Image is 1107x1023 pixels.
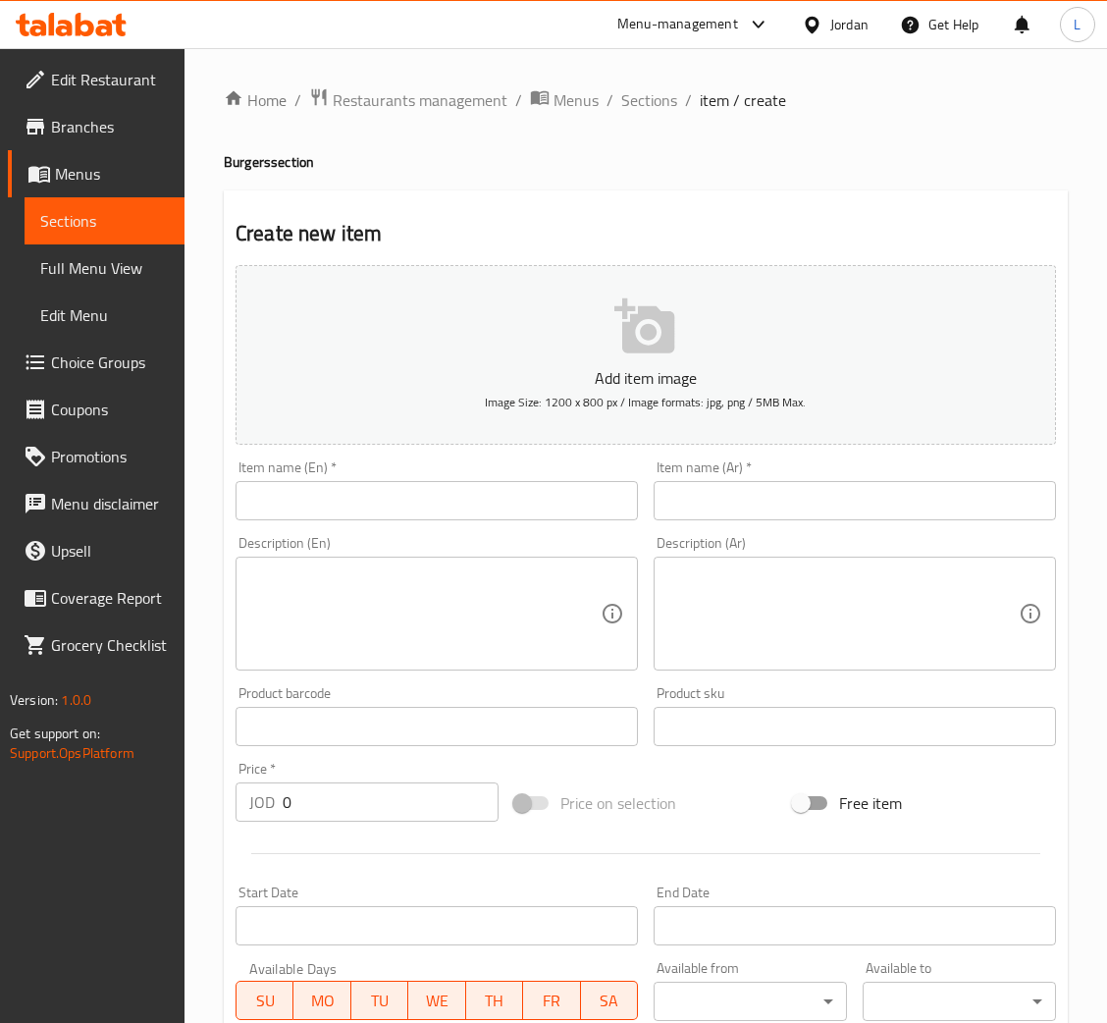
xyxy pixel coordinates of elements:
button: TU [351,981,408,1020]
div: ​ [654,982,847,1021]
li: / [294,88,301,112]
li: / [606,88,613,112]
span: Full Menu View [40,256,169,280]
span: SU [244,987,286,1015]
span: Menus [553,88,599,112]
a: Upsell [8,527,184,574]
span: L [1074,14,1081,35]
input: Enter name Ar [654,481,1056,520]
a: Menus [530,87,599,113]
span: WE [416,987,457,1015]
span: FR [531,987,572,1015]
li: / [515,88,522,112]
p: JOD [249,790,275,814]
button: SU [236,981,293,1020]
span: Free item [839,791,902,815]
span: Image Size: 1200 x 800 px / Image formats: jpg, png / 5MB Max. [485,391,806,413]
span: Choice Groups [51,350,169,374]
a: Sections [25,197,184,244]
span: TH [474,987,515,1015]
span: Edit Menu [40,303,169,327]
button: FR [523,981,580,1020]
span: Menus [55,162,169,186]
span: Upsell [51,539,169,563]
a: Restaurants management [309,87,507,113]
span: Version: [10,687,58,713]
li: / [685,88,692,112]
p: Add item image [266,366,1026,390]
span: Grocery Checklist [51,633,169,657]
a: Coupons [8,386,184,433]
input: Please enter product sku [654,707,1056,746]
button: WE [408,981,465,1020]
a: Edit Menu [25,292,184,339]
span: Restaurants management [333,88,507,112]
span: Get support on: [10,721,100,746]
span: Sections [40,209,169,233]
div: Menu-management [617,13,738,36]
a: Menus [8,150,184,197]
a: Menu disclaimer [8,480,184,527]
a: Home [224,88,287,112]
a: Edit Restaurant [8,56,184,103]
span: SA [589,987,630,1015]
span: Coupons [51,398,169,421]
button: Add item imageImage Size: 1200 x 800 px / Image formats: jpg, png / 5MB Max. [236,265,1056,445]
a: Branches [8,103,184,150]
span: Branches [51,115,169,138]
div: Jordan [830,14,869,35]
span: 1.0.0 [61,687,91,713]
button: SA [581,981,638,1020]
a: Sections [621,88,677,112]
a: Support.OpsPlatform [10,740,134,766]
input: Enter name En [236,481,638,520]
h2: Create new item [236,219,1056,248]
input: Please enter product barcode [236,707,638,746]
nav: breadcrumb [224,87,1068,113]
a: Full Menu View [25,244,184,292]
a: Grocery Checklist [8,621,184,669]
span: Promotions [51,445,169,468]
span: TU [359,987,400,1015]
span: MO [301,987,343,1015]
span: item / create [700,88,786,112]
a: Promotions [8,433,184,480]
button: MO [293,981,350,1020]
h4: Burgers section [224,152,1068,172]
span: Coverage Report [51,586,169,610]
div: ​ [863,982,1056,1021]
input: Please enter price [283,782,499,822]
span: Edit Restaurant [51,68,169,91]
button: TH [466,981,523,1020]
a: Coverage Report [8,574,184,621]
span: Menu disclaimer [51,492,169,515]
span: Price on selection [560,791,676,815]
a: Choice Groups [8,339,184,386]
